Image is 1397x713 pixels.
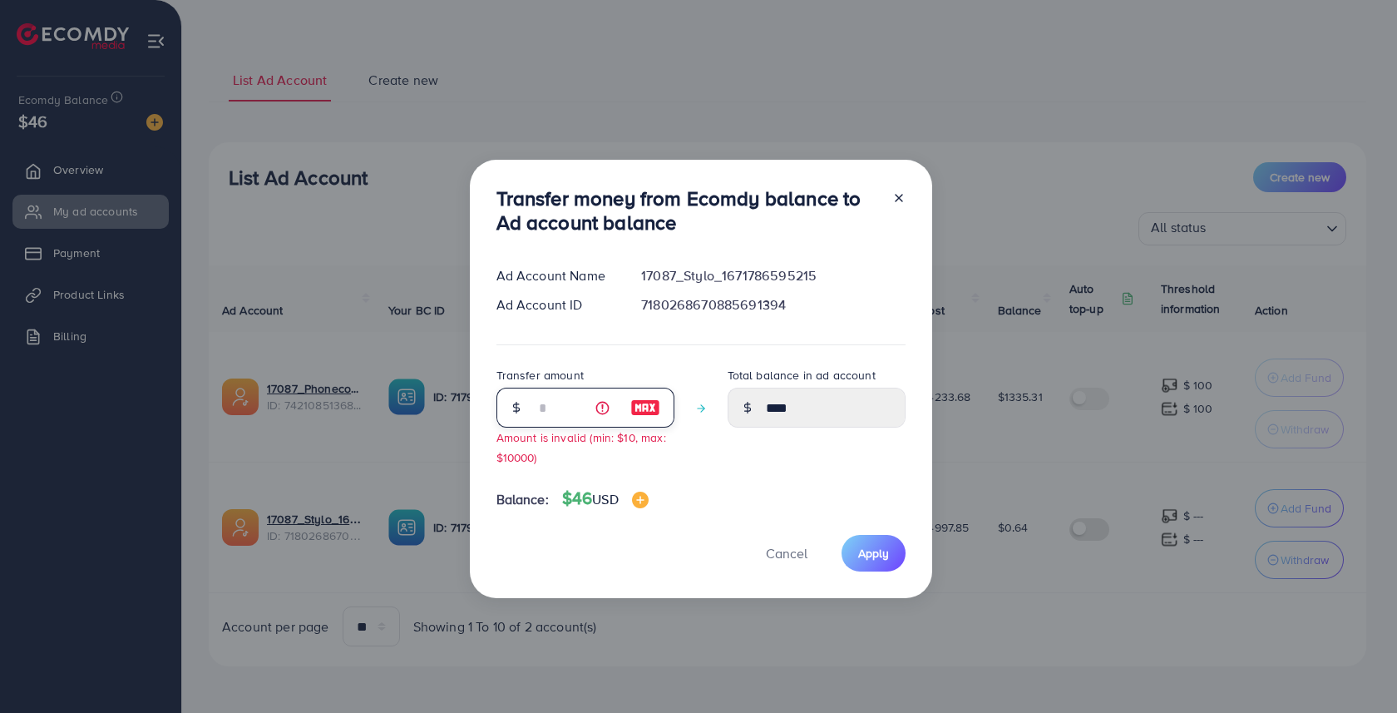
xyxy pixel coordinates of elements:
h4: $46 [562,488,649,509]
span: Apply [858,545,889,562]
div: Ad Account ID [483,295,629,314]
span: Balance: [496,490,549,509]
label: Transfer amount [496,367,584,384]
div: Ad Account Name [483,266,629,285]
div: 17087_Stylo_1671786595215 [628,266,918,285]
button: Apply [842,535,906,571]
img: image [630,398,660,418]
span: Cancel [766,544,807,562]
img: image [632,492,649,508]
div: 7180268670885691394 [628,295,918,314]
h3: Transfer money from Ecomdy balance to Ad account balance [496,186,879,235]
label: Total balance in ad account [728,367,876,384]
span: USD [592,490,618,508]
button: Cancel [745,535,828,571]
small: Amount is invalid (min: $10, max: $10000) [496,429,666,464]
iframe: Chat [1326,638,1385,701]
